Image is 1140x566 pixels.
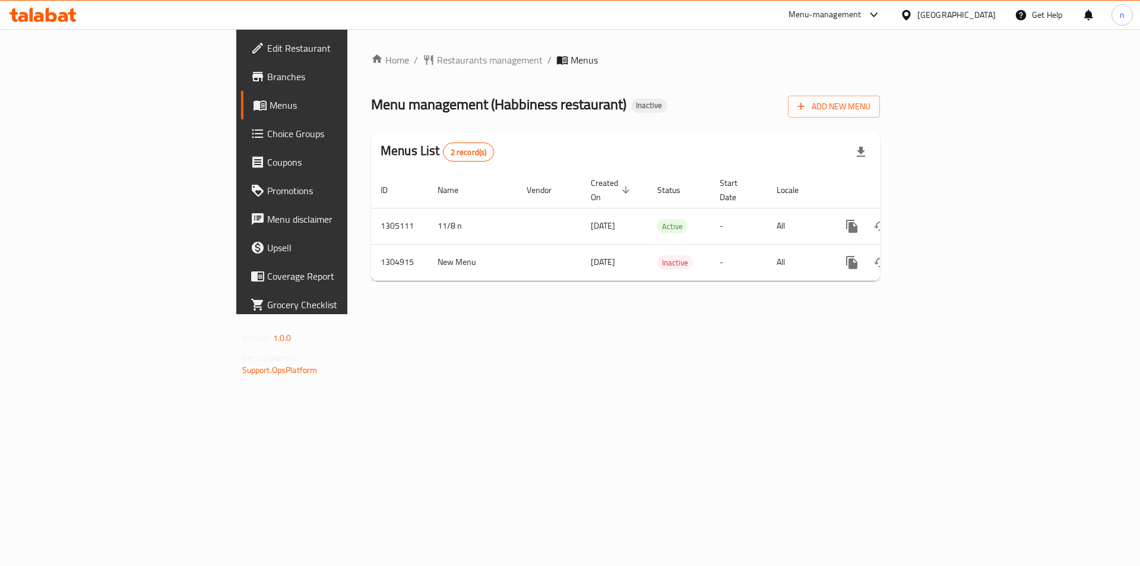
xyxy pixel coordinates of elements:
a: Edit Restaurant [241,34,427,62]
span: [DATE] [591,254,615,270]
div: Inactive [657,255,693,270]
span: Menus [571,53,598,67]
span: Start Date [720,176,753,204]
a: Coverage Report [241,262,427,290]
div: Active [657,219,688,233]
div: [GEOGRAPHIC_DATA] [917,8,996,21]
span: Coverage Report [267,269,417,283]
div: Inactive [631,99,667,113]
span: Promotions [267,184,417,198]
span: Restaurants management [437,53,543,67]
a: Menus [241,91,427,119]
td: New Menu [428,244,517,280]
td: All [767,208,828,244]
div: Menu-management [788,8,862,22]
span: Coupons [267,155,417,169]
span: [DATE] [591,218,615,233]
span: Inactive [657,256,693,270]
span: Choice Groups [267,127,417,141]
button: Add New Menu [788,96,880,118]
nav: breadcrumb [371,53,880,67]
span: Inactive [631,100,667,110]
td: 11/8 n [428,208,517,244]
th: Actions [828,172,961,208]
span: Locale [777,183,814,197]
span: Menus [270,98,417,112]
td: - [710,244,767,280]
span: Menu management ( Habbiness restaurant ) [371,91,626,118]
span: Status [657,183,696,197]
span: Add New Menu [797,99,870,114]
td: - [710,208,767,244]
td: All [767,244,828,280]
span: Branches [267,69,417,84]
div: Total records count [443,143,495,162]
span: 1.0.0 [273,330,292,346]
a: Branches [241,62,427,91]
span: Grocery Checklist [267,298,417,312]
span: Get support on: [242,350,297,366]
a: Choice Groups [241,119,427,148]
span: 2 record(s) [444,147,494,158]
span: Created On [591,176,634,204]
button: more [838,248,866,277]
span: Menu disclaimer [267,212,417,226]
a: Restaurants management [423,53,543,67]
table: enhanced table [371,172,961,281]
a: Coupons [241,148,427,176]
span: ID [381,183,403,197]
div: Export file [847,138,875,166]
a: Menu disclaimer [241,205,427,233]
span: Version: [242,330,271,346]
h2: Menus List [381,142,494,162]
button: Change Status [866,248,895,277]
a: Support.OpsPlatform [242,362,318,378]
span: n [1120,8,1125,21]
span: Upsell [267,241,417,255]
span: Name [438,183,474,197]
button: Change Status [866,212,895,241]
li: / [547,53,552,67]
a: Promotions [241,176,427,205]
a: Grocery Checklist [241,290,427,319]
button: more [838,212,866,241]
span: Vendor [527,183,567,197]
a: Upsell [241,233,427,262]
span: Edit Restaurant [267,41,417,55]
span: Active [657,220,688,233]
